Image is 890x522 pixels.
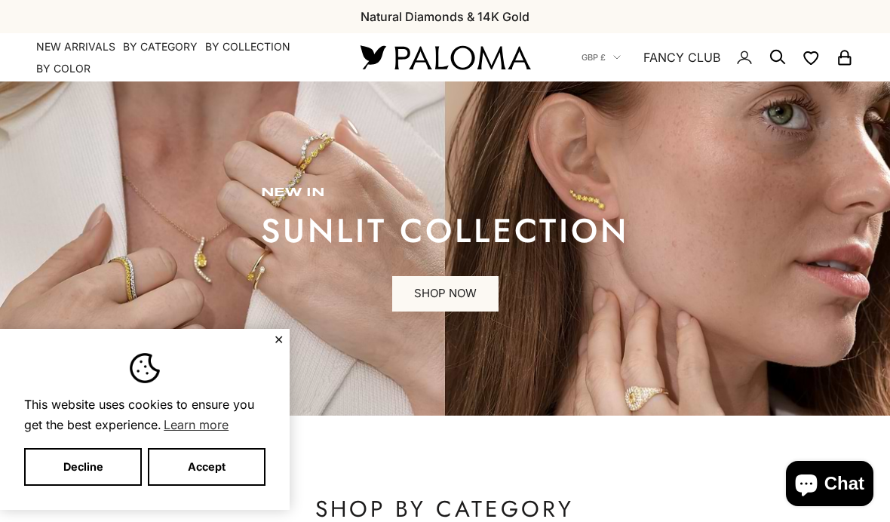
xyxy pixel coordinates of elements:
button: GBP £ [582,51,621,64]
button: Decline [24,448,142,486]
p: Natural Diamonds & 14K Gold [361,7,529,26]
inbox-online-store-chat: Shopify online store chat [781,461,878,510]
span: GBP £ [582,51,606,64]
nav: Primary navigation [36,39,324,76]
a: SHOP NOW [392,276,499,312]
summary: By Category [123,39,198,54]
a: Learn more [161,413,231,436]
summary: By Collection [205,39,290,54]
a: FANCY CLUB [643,48,720,67]
a: NEW ARRIVALS [36,39,115,54]
p: new in [261,186,629,201]
button: Close [274,335,284,344]
p: sunlit collection [261,216,629,246]
summary: By Color [36,61,91,76]
nav: Secondary navigation [582,33,854,81]
img: Cookie banner [130,353,160,383]
button: Accept [148,448,265,486]
span: This website uses cookies to ensure you get the best experience. [24,395,265,436]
